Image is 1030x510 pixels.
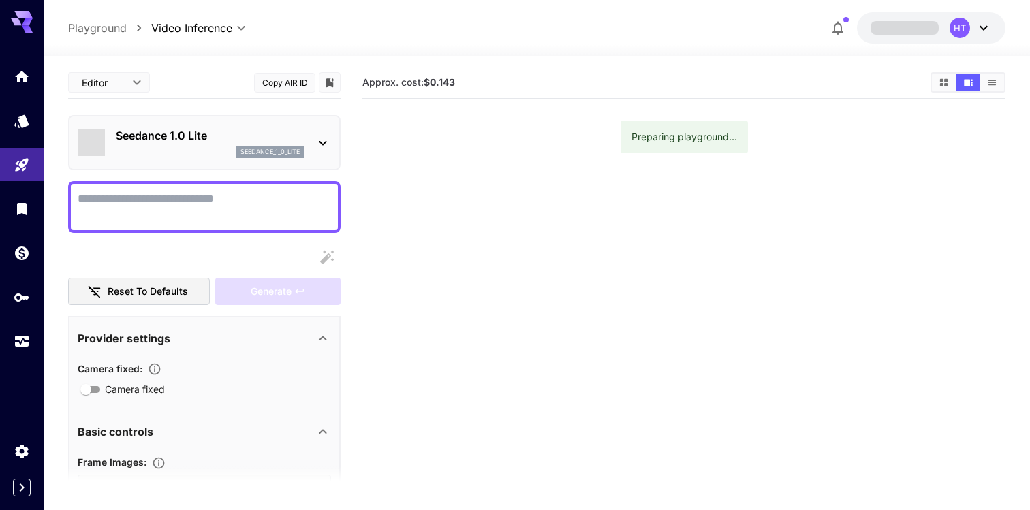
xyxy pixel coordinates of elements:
button: Copy AIR ID [254,73,315,93]
p: Provider settings [78,330,170,347]
div: Preparing playground... [631,125,737,149]
span: Camera fixed : [78,363,142,374]
button: Show media in video view [956,74,980,91]
div: Usage [14,333,30,350]
p: seedance_1_0_lite [240,147,300,157]
button: Reset to defaults [68,278,210,306]
button: HT [857,12,1005,44]
nav: breadcrumb [68,20,151,36]
div: Provider settings [78,322,331,355]
button: Add to library [324,74,336,91]
p: Basic controls [78,424,153,440]
a: Playground [68,20,127,36]
div: Wallet [14,244,30,261]
div: Home [14,68,30,85]
div: Seedance 1.0 Liteseedance_1_0_lite [78,122,331,163]
button: Show media in list view [980,74,1004,91]
span: Approx. cost: [362,76,455,88]
button: Expand sidebar [13,479,31,496]
button: Show media in grid view [932,74,956,91]
span: Camera fixed [105,382,165,396]
div: Settings [14,443,30,460]
div: Models [14,112,30,129]
div: Show media in grid viewShow media in video viewShow media in list view [931,72,1005,93]
span: Editor [82,76,124,90]
div: HT [950,18,970,38]
div: Library [14,200,30,217]
span: Frame Images : [78,456,146,468]
div: Basic controls [78,415,331,448]
button: Upload frame images. [146,456,171,470]
span: Video Inference [151,20,232,36]
b: $0.143 [424,76,455,88]
div: API Keys [14,289,30,306]
div: Playground [14,157,30,174]
p: Seedance 1.0 Lite [116,127,304,144]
